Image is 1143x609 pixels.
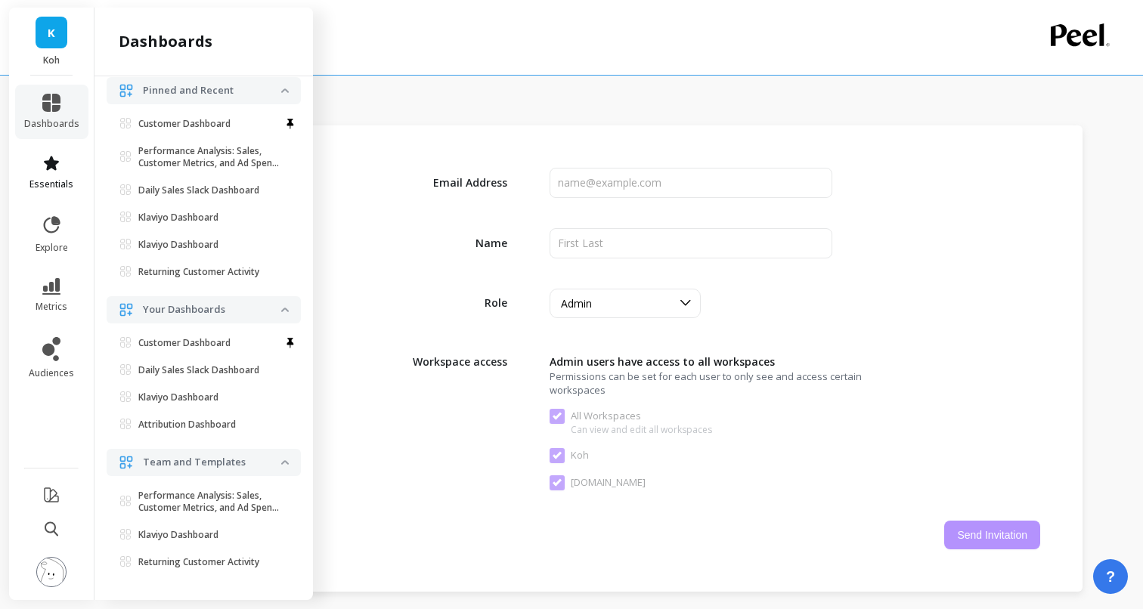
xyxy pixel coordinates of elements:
[113,387,301,408] a: Klaviyo dashboard
[138,364,259,376] p: Daily Sales Slack Dashboard
[281,308,289,312] img: down caret icon
[550,369,888,397] span: Permissions can be set for each user to only see and access certain workspaces
[138,239,218,251] p: Klaviyo Dashboard
[113,332,301,354] a: Customer Dashboard
[113,234,301,255] a: Klaviyo dashboard
[550,409,712,424] span: All Workspaces
[401,175,507,190] span: Email Address
[119,83,134,98] img: navigation item icon
[138,145,281,169] p: Performance Analysis: Sales, Customer Metrics, and Ad Spend Vs. Targets - AU Only
[24,54,79,66] p: Koh
[36,301,67,313] span: metrics
[138,184,259,196] p: Daily Sales Slack Dashboard
[281,460,289,465] img: down caret icon
[401,236,507,251] span: Name
[29,178,73,190] span: essentials
[113,524,301,546] a: Klaviyo dashboard
[36,557,67,587] img: profile picture
[138,266,259,278] p: Returning Customer Activity
[550,475,646,490] span: Koh.com
[138,212,218,224] p: Klaviyo Dashboard
[138,419,236,431] p: Attribution Dashboard
[113,360,301,381] a: Daily Sales Slack Dashboard
[143,455,281,470] p: Team and Templates
[119,31,212,52] h2: dashboards
[1106,566,1115,587] span: ?
[151,82,1083,103] h1: Invite a new user
[401,348,507,369] span: Workspace access
[281,88,289,93] img: down caret icon
[113,485,301,518] a: Performance Analysis: Sales, Customer Metrics, and Ad Spend vs. Targets - AU Only
[113,180,301,201] a: Daily Sales Slack Dashboard
[143,83,281,98] p: Pinned and Recent
[113,113,301,134] a: Customer Dashboard
[401,295,507,311] span: Role
[24,118,79,130] span: dashboards
[561,296,592,311] span: Admin
[143,302,281,317] p: Your Dashboards
[944,521,1040,549] button: Send Invitation
[113,261,301,283] a: Returning Customer Activity
[119,455,134,470] img: navigation item icon
[138,529,218,541] p: Klaviyo Dashboard
[550,448,589,463] span: Koh
[138,118,231,130] p: Customer Dashboard
[550,354,832,369] span: Admin users have access to all workspaces
[113,552,301,573] a: Returning Customer Activity
[138,391,218,403] p: Klaviyo Dashboard
[48,24,55,42] span: K
[113,141,301,174] a: Performance Analysis: Sales, Customer Metrics, and Ad Spend vs. Targets - AU Only
[550,228,832,258] input: First Last
[138,490,281,514] p: Performance Analysis: Sales, Customer Metrics, and Ad Spend Vs. Targets - AU Only
[138,556,259,568] p: Returning Customer Activity
[1093,559,1128,594] button: ?
[113,207,301,228] a: Klaviyo dashboard
[138,337,231,349] p: Customer Dashboard
[550,168,832,198] input: name@example.com
[113,414,301,435] a: Attribution Dashboard
[36,242,68,254] span: explore
[119,302,134,317] img: navigation item icon
[29,367,74,379] span: audiences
